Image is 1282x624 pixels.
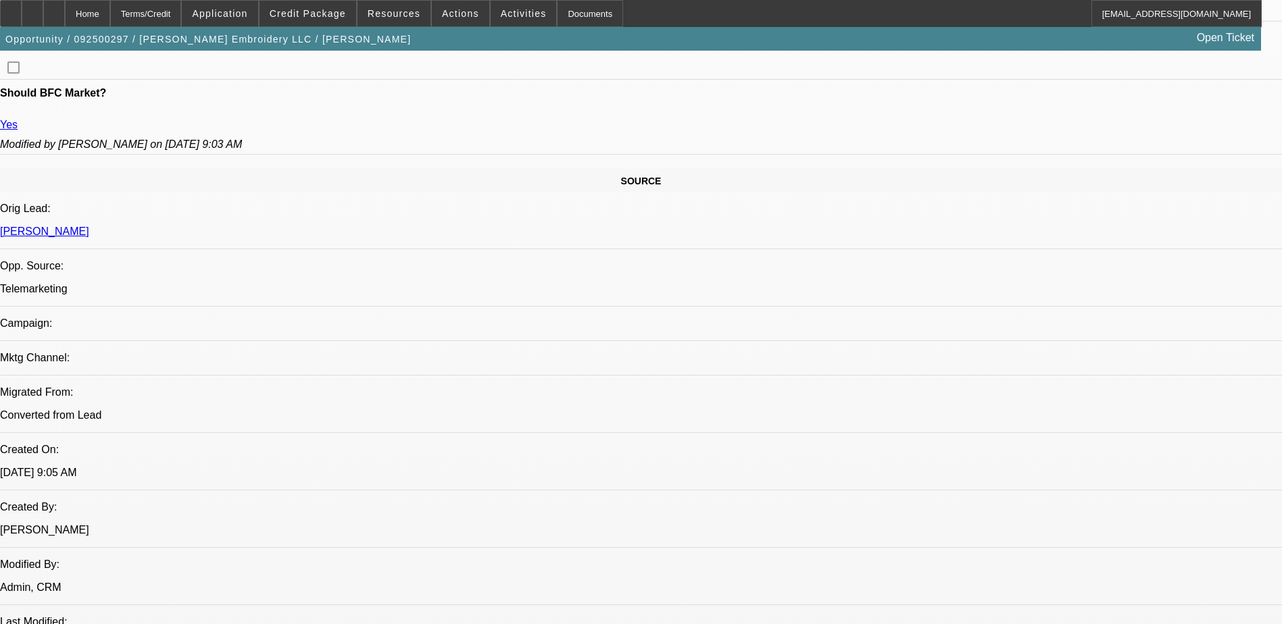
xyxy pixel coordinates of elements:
button: Activities [491,1,557,26]
button: Application [182,1,257,26]
button: Resources [358,1,430,26]
span: Credit Package [270,8,346,19]
button: Credit Package [260,1,356,26]
span: Resources [368,8,420,19]
a: Open Ticket [1191,26,1260,49]
span: Activities [501,8,547,19]
span: SOURCE [621,176,662,186]
span: Actions [442,8,479,19]
span: Opportunity / 092500297 / [PERSON_NAME] Embroidery LLC / [PERSON_NAME] [5,34,411,45]
span: Application [192,8,247,19]
button: Actions [432,1,489,26]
